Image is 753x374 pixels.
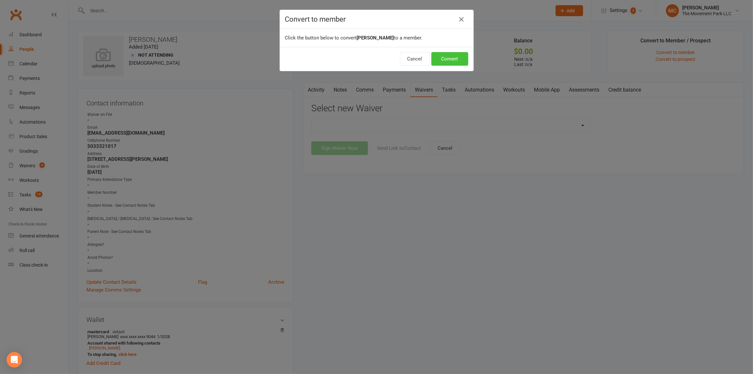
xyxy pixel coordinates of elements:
button: Convert [431,52,468,66]
div: Click the button below to convert to a member. [280,29,473,47]
b: [PERSON_NAME] [357,35,394,41]
button: Cancel [400,52,430,66]
h4: Convert to member [285,15,468,23]
div: Open Intercom Messenger [6,352,22,368]
button: Close [457,14,467,25]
